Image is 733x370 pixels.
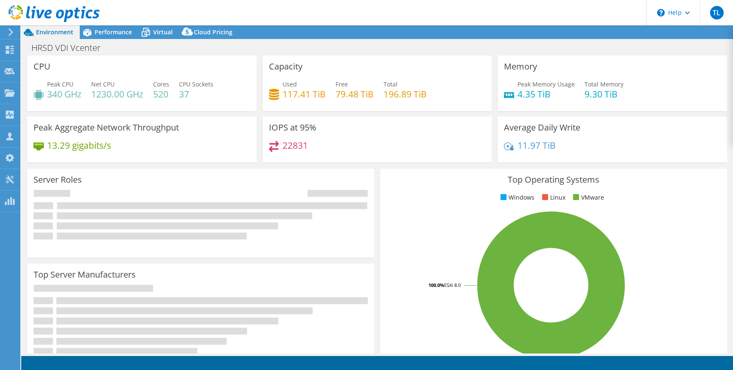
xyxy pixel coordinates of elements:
[336,89,374,99] h4: 79.48 TiB
[34,123,179,132] h3: Peak Aggregate Network Throughput
[34,62,50,71] h3: CPU
[571,193,604,202] li: VMware
[383,80,397,88] span: Total
[444,282,461,288] tspan: ESXi 8.0
[269,62,302,71] h3: Capacity
[91,89,143,99] h4: 1230.00 GHz
[518,80,575,88] span: Peak Memory Usage
[28,43,114,53] h1: HRSD VDI Vcenter
[179,89,213,99] h4: 37
[283,89,326,99] h4: 117.41 TiB
[34,175,82,184] h3: Server Roles
[36,28,73,36] span: Environment
[585,89,624,99] h4: 9.30 TiB
[283,141,308,150] h4: 22831
[95,28,132,36] span: Performance
[283,80,297,88] span: Used
[710,6,724,19] span: TL
[153,89,169,99] h4: 520
[383,89,427,99] h4: 196.89 TiB
[498,193,534,202] li: Windows
[91,80,115,88] span: Net CPU
[386,175,721,184] h3: Top Operating Systems
[428,282,444,288] tspan: 100.0%
[585,80,624,88] span: Total Memory
[518,141,556,150] h4: 11.97 TiB
[153,28,173,36] span: Virtual
[194,28,232,36] span: Cloud Pricing
[657,9,665,17] svg: \n
[47,89,81,99] h4: 340 GHz
[504,62,537,71] h3: Memory
[47,141,111,150] h4: 13.29 gigabits/s
[540,193,565,202] li: Linux
[269,123,316,132] h3: IOPS at 95%
[336,80,348,88] span: Free
[34,270,136,279] h3: Top Server Manufacturers
[504,123,580,132] h3: Average Daily Write
[153,80,169,88] span: Cores
[47,80,73,88] span: Peak CPU
[179,80,213,88] span: CPU Sockets
[518,89,575,99] h4: 4.35 TiB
